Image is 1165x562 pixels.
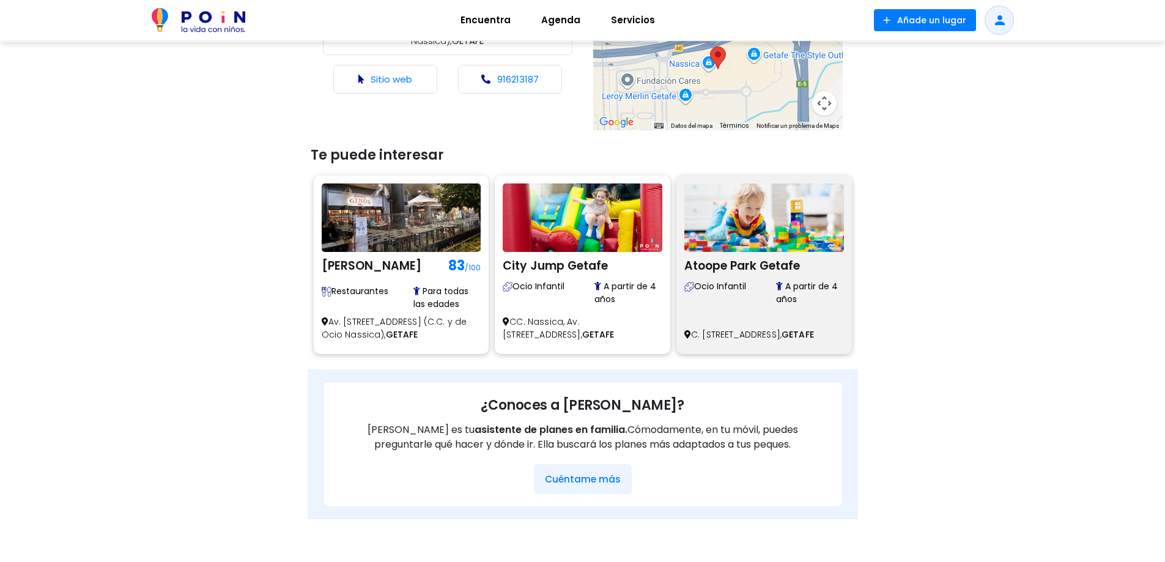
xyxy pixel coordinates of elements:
[322,255,443,278] h2: [PERSON_NAME]
[152,8,245,32] img: POiN
[503,183,662,252] img: City Jump Getafe
[756,122,839,129] a: Notificar un problema de Maps
[339,423,827,452] p: [PERSON_NAME] es tu Cómodamente, en tu móvil, puedes preguntarle qué hacer y dónde ir. Ella busca...
[386,328,418,341] span: GETAFE
[596,6,670,35] a: Servicios
[596,114,637,130] a: Abre esta zona en Google Maps (se abre en una nueva ventana)
[526,6,596,35] a: Agenda
[311,147,855,163] h3: Te puede interesar
[582,328,615,341] span: GETAFE
[475,423,627,437] span: asistente de planes en familia.
[684,255,844,273] h2: Atoope Park Getafe
[322,183,481,346] a: Ginos Nassica [PERSON_NAME] 83/100 Descubre restaurantes family-friendly con zonas infantiles, tr...
[455,10,516,30] span: Encuentra
[812,91,837,116] button: Controles de visualización del mapa
[413,285,481,311] span: Para todas las edades
[503,255,662,273] h2: City Jump Getafe
[497,73,539,86] a: 916213187
[445,6,526,35] a: Encuentra
[671,122,712,130] button: Datos del mapa
[534,464,632,494] button: Cuéntame más
[503,280,594,306] span: Ocio Infantil
[339,397,827,413] h3: ¿Conoces a [PERSON_NAME]?
[782,328,814,341] span: GETAFE
[720,121,749,130] a: Términos (se abre en una nueva pestaña)
[322,285,413,311] span: Restaurantes
[322,287,331,297] img: Descubre restaurantes family-friendly con zonas infantiles, tronas, menús para niños y espacios a...
[684,183,844,252] img: Atoope Park Getafe
[503,183,662,346] a: City Jump Getafe City Jump Getafe Explora centros de ocio cubiertos para niños: parques de bolas,...
[371,73,412,86] a: Sitio web
[503,311,662,346] p: CC. Nassica, Av. [STREET_ADDRESS],
[684,183,844,346] a: Atoope Park Getafe Atoope Park Getafe Explora centros de ocio cubiertos para niños: parques de bo...
[874,9,976,31] button: Añade un lugar
[654,122,663,130] button: Combinaciones de teclas
[684,282,694,292] img: Explora centros de ocio cubiertos para niños: parques de bolas, ludotecas, salas de escape y más....
[536,10,586,30] span: Agenda
[594,280,662,306] span: A partir de 4 años
[442,255,481,277] h1: 83
[596,114,637,130] img: Google
[684,280,776,306] span: Ocio Infantil
[322,183,481,252] img: Ginos Nassica
[503,282,512,292] img: Explora centros de ocio cubiertos para niños: parques de bolas, ludotecas, salas de escape y más....
[605,10,660,30] span: Servicios
[684,324,844,346] p: C. [STREET_ADDRESS],
[465,262,481,273] span: /100
[322,311,481,346] p: Av. [STREET_ADDRESS] (C.C. y de Ocio Nassica),
[776,280,844,306] span: A partir de 4 años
